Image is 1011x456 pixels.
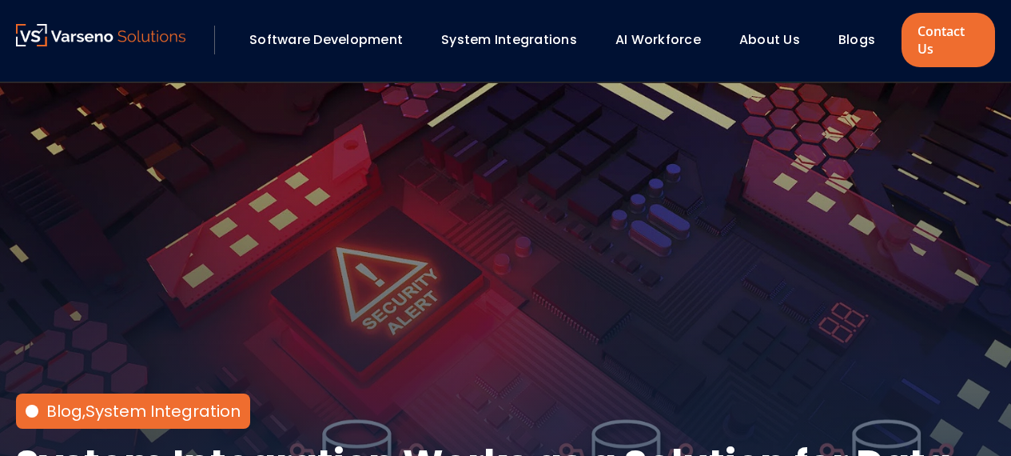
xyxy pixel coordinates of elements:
[441,30,577,49] a: System Integrations
[86,400,241,422] a: System Integration
[46,400,241,422] div: ,
[902,13,995,67] a: Contact Us
[615,30,701,49] a: AI Workforce
[249,30,403,49] a: Software Development
[16,24,185,46] img: Varseno Solutions – Product Engineering & IT Services
[830,26,898,54] div: Blogs
[731,26,822,54] div: About Us
[46,400,82,422] a: Blog
[16,24,185,56] a: Varseno Solutions – Product Engineering & IT Services
[739,30,800,49] a: About Us
[433,26,599,54] div: System Integrations
[838,30,875,49] a: Blogs
[607,26,723,54] div: AI Workforce
[241,26,425,54] div: Software Development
